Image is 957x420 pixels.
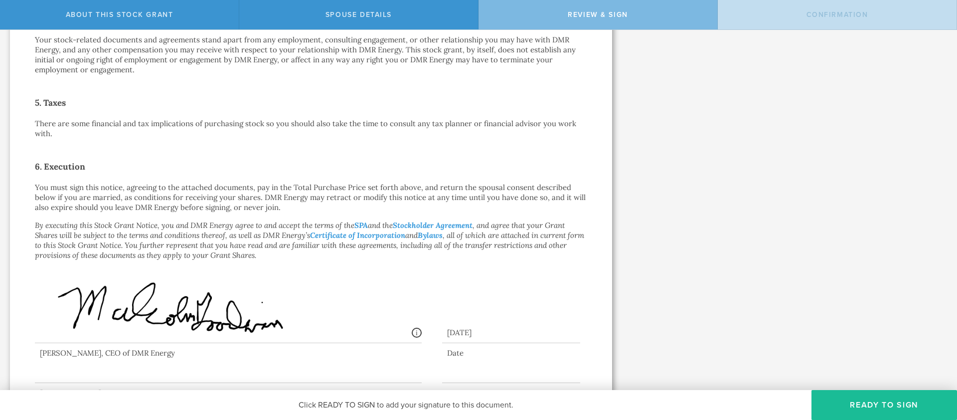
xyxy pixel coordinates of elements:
[354,220,368,230] a: SPA
[907,342,957,390] iframe: Chat Widget
[35,183,587,212] p: You must sign this notice, agreeing to the attached documents, pay in the Total Purchase Price se...
[66,10,173,19] span: About this stock grant
[568,10,628,19] span: Review & Sign
[35,220,584,260] em: By executing this Stock Grant Notice, you and DMR Energy agree to and accept the terms of the and...
[35,95,587,111] h2: 5. Taxes
[442,318,580,343] div: [DATE]
[35,388,422,398] div: [PERSON_NAME]
[35,35,587,75] p: Your stock-related documents and agreements stand apart from any employment, consulting engagemen...
[442,388,580,398] div: Date
[310,230,405,240] a: Certificate of Incorporation
[35,119,587,139] p: There are some financial and tax implications of purchasing stock so you should also take the tim...
[418,230,443,240] a: Bylaws
[811,390,957,420] button: Ready to Sign
[806,10,868,19] span: Confirmation
[40,273,304,346] img: ZRrxgAAAABJRU5ErkJggg==
[393,220,473,230] a: Stockholder Agreement
[35,159,587,175] h2: 6. Execution
[325,10,392,19] span: Spouse Details
[299,400,513,410] span: Click READY TO SIGN to add your signature to this document.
